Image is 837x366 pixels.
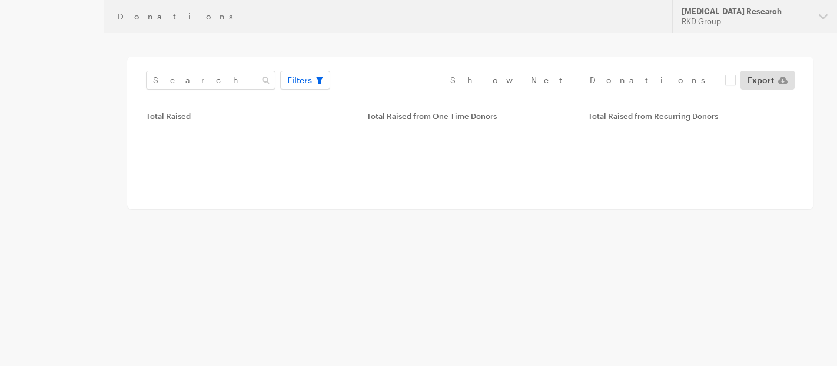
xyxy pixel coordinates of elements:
div: Total Raised from One Time Donors [367,111,573,121]
button: Filters [280,71,330,90]
div: Total Raised [146,111,353,121]
a: Export [740,71,795,90]
span: Export [748,73,774,87]
span: Filters [287,73,312,87]
input: Search Name & Email [146,71,275,90]
div: RKD Group [682,17,809,27]
div: Total Raised from Recurring Donors [588,111,795,121]
div: [MEDICAL_DATA] Research [682,6,809,17]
